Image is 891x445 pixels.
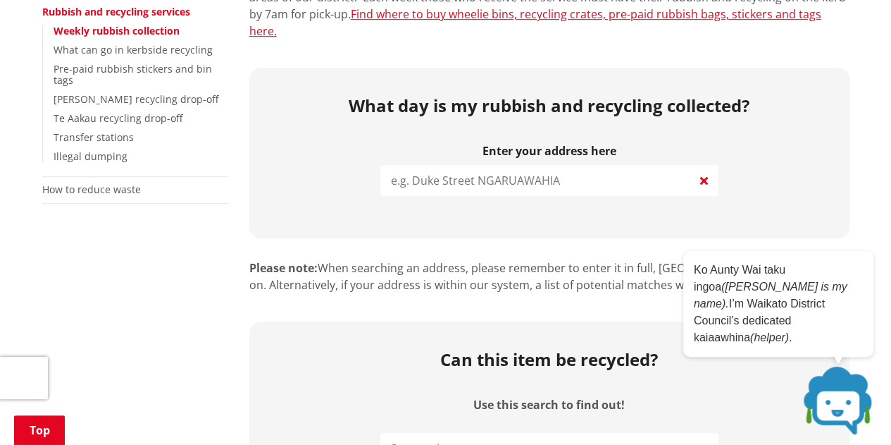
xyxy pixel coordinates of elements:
label: Enter your address here [380,145,718,158]
h2: What day is my rubbish and recycling collected? [260,96,839,116]
a: [PERSON_NAME] recycling drop-off [54,92,218,106]
a: Find where to buy wheelie bins, recycling crates, pre-paid rubbish bags, stickers and tags here. [249,6,821,39]
p: When searching an address, please remember to enter it in full, [GEOGRAPHIC_DATA], vs St and so o... [249,260,849,293]
p: Ko Aunty Wai taku ingoa I’m Waikato District Council’s dedicated kaiaawhina . [694,262,863,346]
a: Te Aakau recycling drop-off [54,111,182,125]
a: Rubbish and recycling services [42,5,190,18]
h2: Can this item be recycled? [440,350,658,370]
a: Weekly rubbish collection [54,24,180,37]
em: ([PERSON_NAME] is my name). [694,281,847,310]
a: How to reduce waste [42,183,141,196]
a: Pre-paid rubbish stickers and bin tags [54,62,212,87]
a: What can go in kerbside recycling [54,43,213,56]
a: Transfer stations [54,130,134,144]
strong: Please note: [249,260,318,276]
a: Illegal dumping [54,150,127,163]
label: Use this search to find out! [473,398,625,412]
em: (helper) [750,331,789,343]
a: Top [14,415,65,445]
input: e.g. Duke Street NGARUAWAHIA [380,165,718,196]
